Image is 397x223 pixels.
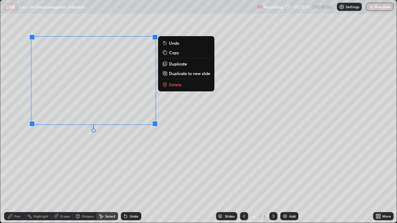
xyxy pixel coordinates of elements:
[263,213,267,219] div: 6
[368,4,374,10] img: end-class-cross
[161,39,212,47] button: Undo
[169,82,182,87] p: Delete
[60,214,70,218] div: Eraser
[14,214,20,218] div: Pen
[169,40,179,46] p: Undo
[339,4,344,10] img: class-settings-icons
[225,214,235,218] div: Slides
[264,4,283,10] p: Recording
[161,48,212,57] button: Copy
[282,213,288,219] img: add-slide-button
[82,214,94,218] div: Shapes
[289,214,296,218] div: Add
[169,61,187,66] p: Duplicate
[251,214,258,218] div: 6
[161,80,212,89] button: Delete
[169,50,179,55] p: Copy
[161,60,212,68] button: Duplicate
[33,214,48,218] div: Highlight
[382,214,391,218] div: More
[130,214,138,218] div: Undo
[6,4,15,10] p: LIVE
[105,214,115,218] div: Select
[20,4,85,10] p: Lec -06 Electromagnetic induction
[169,71,210,76] p: Duplicate to new slide
[161,69,212,77] button: Duplicate to new slide
[259,214,261,218] div: /
[257,4,263,10] img: recording.375f2c34.svg
[366,3,394,11] button: End Class
[346,5,359,9] p: Settings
